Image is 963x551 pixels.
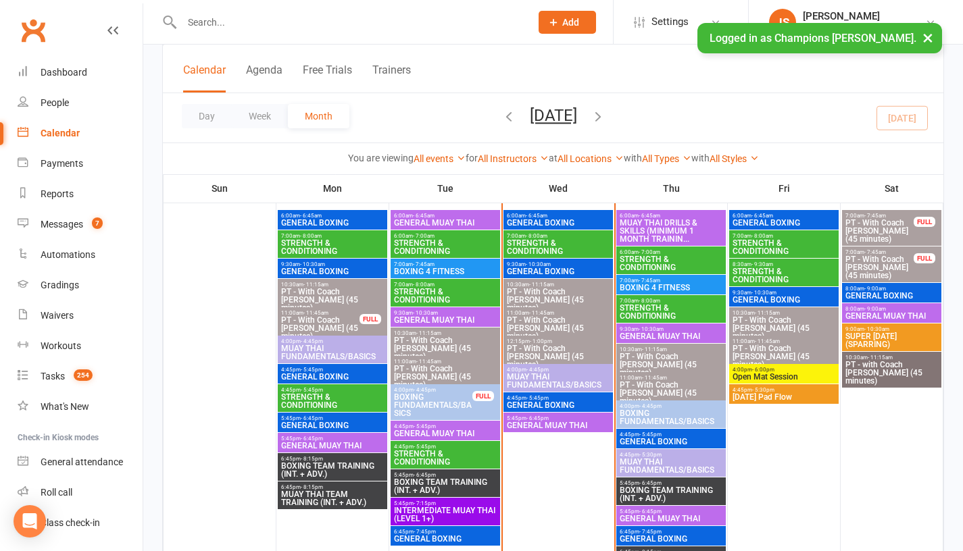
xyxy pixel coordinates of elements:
span: 7:00am [845,213,914,219]
span: PT - With Coach [PERSON_NAME] (45 minutes) [280,316,360,340]
span: GENERAL BOXING [619,438,723,446]
a: Waivers [18,300,143,331]
span: 8:00am [845,286,939,292]
span: 4:45pm [393,444,497,450]
button: Free Trials [303,63,352,93]
span: - 5:45pm [414,444,436,450]
div: Open Intercom Messenger [14,505,46,537]
span: - 11:45am [529,310,554,316]
span: 7:00am [845,249,914,255]
span: PT - With Coach [PERSON_NAME] (45 minutes) [280,288,385,312]
div: Automations [41,249,95,260]
span: 6:00am [732,213,836,219]
span: 5:45pm [280,415,385,421]
span: 7:00am [393,282,497,288]
span: - 5:45pm [639,431,662,438]
div: FULL [914,253,935,263]
span: BOXING TEAM TRAINING (INT. + ADV.) [393,478,497,494]
a: Clubworx [16,14,50,47]
th: Thu [615,174,728,203]
th: Mon [276,174,389,203]
span: Add [562,17,579,28]
span: - 6:45pm [526,415,549,421]
span: 254 [74,369,93,381]
div: [PERSON_NAME] [803,10,925,22]
div: Roll call [41,487,72,498]
span: GENERAL BOXING [506,219,610,227]
span: - 11:45am [755,338,780,344]
div: JS [769,9,796,36]
span: PT - With Coach [PERSON_NAME] (45 minutes) [393,365,497,389]
span: [DATE] Pad Flow [732,393,836,401]
button: Day [182,104,232,128]
span: - 11:45am [642,375,667,381]
span: PT - With Coach [PERSON_NAME] (45 minutes) [393,336,497,361]
span: 10:30am [732,310,836,316]
div: Waivers [41,310,74,321]
span: - 6:45pm [639,508,662,515]
span: 5:45pm [619,480,723,486]
span: - 1:00pm [530,338,552,344]
strong: You are viewing [348,153,414,163]
span: - 4:45pm [414,387,436,393]
span: 10:30am [506,282,610,288]
span: GENERAL BOXING [619,535,723,543]
a: All Styles [710,153,759,164]
div: What's New [41,401,89,412]
span: 9:30am [393,310,497,316]
span: STRENGTH & CONDITIONING [732,267,836,284]
span: - 11:15am [755,310,780,316]
span: 10:30am [619,346,723,352]
span: 4:45pm [506,395,610,401]
span: 6:00am [280,213,385,219]
span: - 6:45am [526,213,547,219]
a: Calendar [18,118,143,149]
span: - 7:45am [413,261,435,267]
span: - 10:30am [864,326,889,332]
a: Reports [18,179,143,209]
span: GENERAL MUAY THAI [280,442,385,450]
a: Payments [18,149,143,179]
span: 4:00pm [393,387,473,393]
span: 7:00am [619,278,723,284]
th: Wed [502,174,615,203]
span: - 7:45pm [639,529,662,535]
span: 4:45pm [280,387,385,393]
span: - 10:30am [639,326,664,332]
span: 6:45pm [619,529,723,535]
span: 9:30am [506,261,610,267]
span: - 7:00am [639,249,660,255]
span: BOXING TEAM TRAINING (INT. + ADV.) [280,462,385,478]
span: STRENGTH & CONDITIONING [506,239,610,255]
span: 6:00am [506,213,610,219]
span: GENERAL BOXING [506,401,610,409]
span: - 4:45pm [526,367,549,373]
span: PT - With Coach [PERSON_NAME] (45 minutes) [732,316,836,340]
span: 10:30am [393,330,497,336]
span: - 8:00am [526,233,547,239]
span: - 11:15am [642,346,667,352]
span: GENERAL BOXING [393,535,497,543]
th: Fri [728,174,841,203]
span: GENERAL MUAY THAI [393,219,497,227]
span: 10:30am [280,282,385,288]
span: - 11:15am [303,282,328,288]
span: MUAY THAI FUNDAMENTALS/BASICS [506,373,610,389]
div: Champions [PERSON_NAME] [803,22,925,34]
div: Tasks [41,371,65,382]
span: PT - With Coach [PERSON_NAME] (45 minutes) [732,344,836,369]
div: Reports [41,188,74,199]
span: GENERAL BOXING [506,267,610,275]
span: 12:15pm [506,338,610,344]
span: - 5:30pm [752,387,774,393]
span: 7:00am [732,233,836,239]
span: GENERAL MUAY THAI [619,332,723,340]
th: Sun [164,174,276,203]
span: - 11:45am [303,310,328,316]
span: BOXING 4 FITNESS [393,267,497,275]
span: - 5:30pm [639,452,662,458]
div: Payments [41,158,83,169]
span: STRENGTH & CONDITIONING [393,450,497,466]
div: Dashboard [41,67,87,78]
a: Dashboard [18,57,143,88]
